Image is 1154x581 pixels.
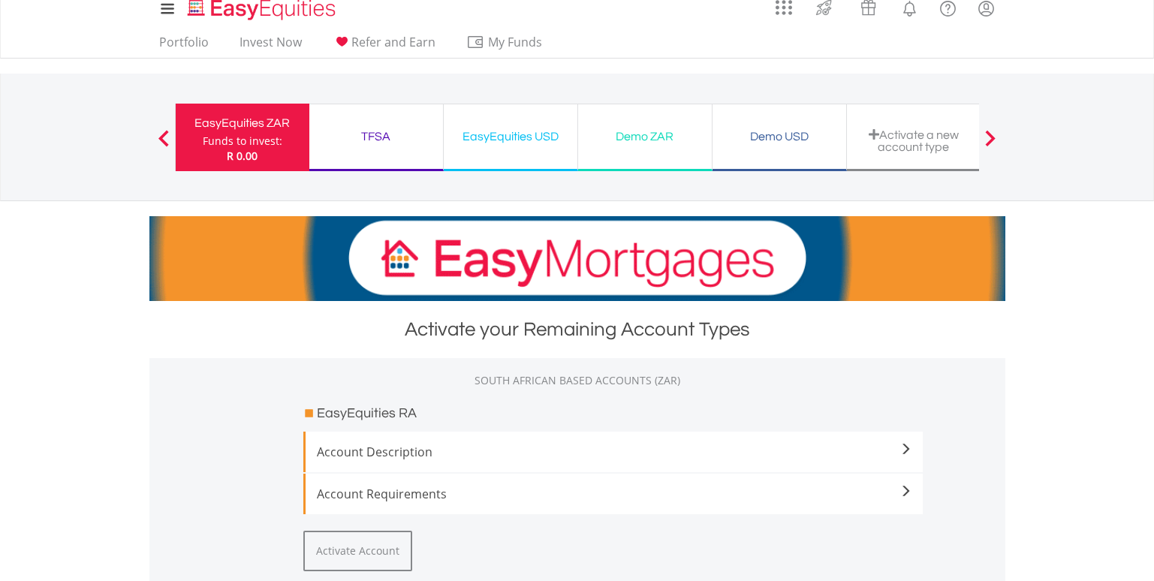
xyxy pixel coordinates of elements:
div: SOUTH AFRICAN BASED ACCOUNTS (ZAR) [149,373,1005,388]
a: Invest Now [234,35,308,58]
span: Refer and Earn [351,34,435,50]
span: R 0.00 [227,149,258,163]
div: EasyEquities ZAR [185,113,300,134]
div: Demo USD [722,126,837,147]
div: Funds to invest: [203,134,282,149]
a: Portfolio [153,35,215,58]
div: Activate your Remaining Account Types [149,316,1005,343]
span: My Funds [466,32,565,52]
h3: EasyEquities RA [317,403,417,424]
a: Refer and Earn [327,35,441,58]
span: Account Description [317,443,911,461]
div: EasyEquities USD [453,126,568,147]
div: Account Requirements [317,485,911,503]
img: EasyMortage Promotion Banner [149,216,1005,301]
div: TFSA [318,126,434,147]
div: Activate a new account type [856,128,972,153]
button: Activate Account [303,531,412,571]
div: Demo ZAR [587,126,703,147]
